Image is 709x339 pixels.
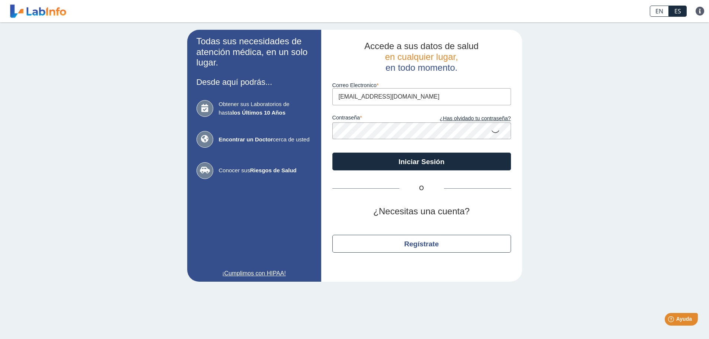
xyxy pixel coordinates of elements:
span: Obtener sus Laboratorios de hasta [219,100,312,117]
label: Correo Electronico [332,82,511,88]
h3: Desde aquí podrás... [197,77,312,87]
span: O [399,184,444,193]
h2: Todas sus necesidades de atención médica, en un solo lugar. [197,36,312,68]
span: cerca de usted [219,135,312,144]
h2: ¿Necesitas una cuenta? [332,206,511,217]
span: en todo momento. [386,63,457,73]
span: en cualquier lugar, [385,52,458,62]
a: ¡Cumplimos con HIPAA! [197,269,312,278]
b: Encontrar un Doctor [219,136,273,143]
span: Conocer sus [219,166,312,175]
a: ES [669,6,687,17]
span: Accede a sus datos de salud [364,41,479,51]
b: los Últimos 10 Años [232,109,285,116]
button: Regístrate [332,235,511,253]
b: Riesgos de Salud [250,167,297,173]
label: contraseña [332,115,422,123]
button: Iniciar Sesión [332,153,511,170]
iframe: Help widget launcher [643,310,701,331]
a: EN [650,6,669,17]
a: ¿Has olvidado tu contraseña? [422,115,511,123]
